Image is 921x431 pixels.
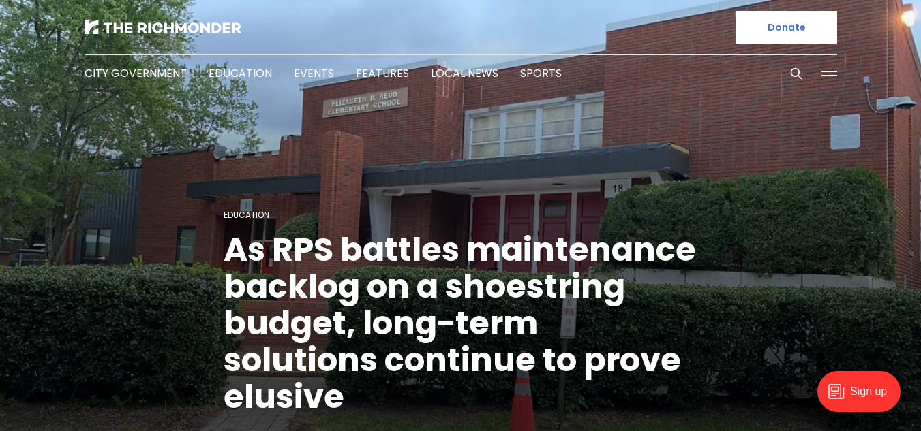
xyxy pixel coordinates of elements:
a: Local News [431,65,498,81]
img: The Richmonder [85,20,241,34]
a: City Government [85,65,187,81]
a: Donate [736,11,837,44]
a: Education [209,65,272,81]
a: Events [294,65,334,81]
iframe: portal-trigger [806,364,921,431]
a: Features [356,65,409,81]
a: Education [224,209,269,221]
h1: As RPS battles maintenance backlog on a shoestring budget, long-term solutions continue to prove ... [224,232,698,415]
a: Sports [520,65,562,81]
button: Search this site [786,63,806,84]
